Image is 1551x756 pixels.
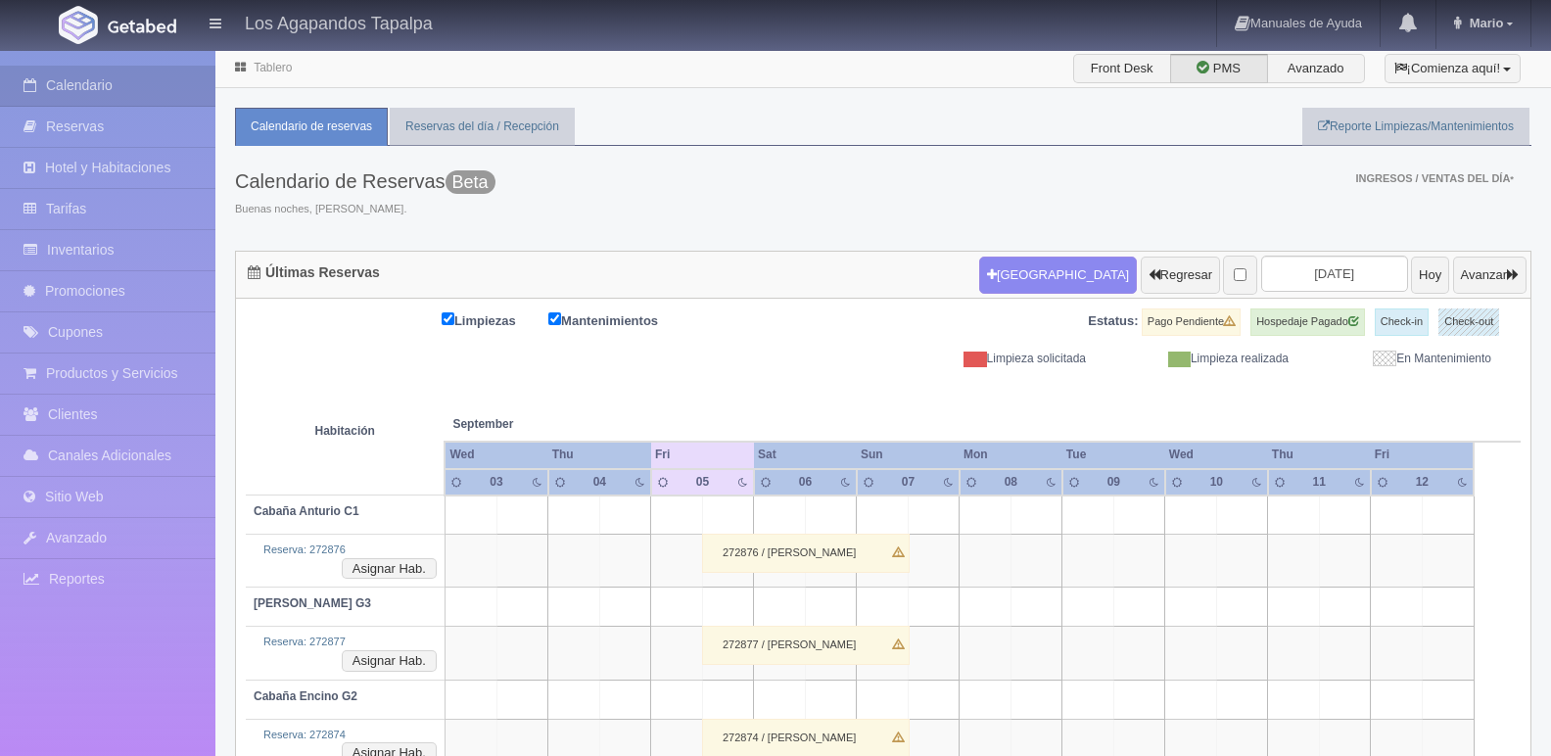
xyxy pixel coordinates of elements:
button: ¡Comienza aquí! [1385,54,1521,83]
th: Wed [445,442,547,468]
a: Reserva: 272874 [263,729,346,740]
div: 272877 / [PERSON_NAME] [702,626,910,665]
img: Getabed [59,6,98,44]
label: Limpiezas [442,308,545,331]
span: Beta [446,170,495,194]
label: Check-in [1375,308,1429,336]
div: En Mantenimiento [1303,351,1506,367]
span: Buenas noches, [PERSON_NAME]. [235,202,495,217]
img: Getabed [108,19,176,33]
a: Reserva: 272877 [263,636,346,647]
th: Wed [1165,442,1268,468]
label: Front Desk [1073,54,1171,83]
th: Fri [1371,442,1474,468]
th: Thu [1268,442,1371,468]
h4: Últimas Reservas [248,265,380,280]
th: Sat [754,442,857,468]
a: Calendario de reservas [235,108,388,146]
strong: Habitación [315,424,375,438]
input: Limpiezas [442,312,454,325]
div: 272876 / [PERSON_NAME] [702,534,910,573]
a: Reporte Limpiezas/Mantenimientos [1302,108,1529,146]
a: Tablero [254,61,292,74]
button: Regresar [1141,257,1220,294]
b: Cabaña Anturio C1 [254,504,359,518]
div: 06 [790,474,822,491]
label: Hospedaje Pagado [1250,308,1365,336]
div: 07 [893,474,924,491]
label: Check-out [1438,308,1499,336]
div: 03 [481,474,512,491]
div: 11 [1303,474,1335,491]
button: Avanzar [1453,257,1527,294]
button: [GEOGRAPHIC_DATA] [979,257,1137,294]
input: Mantenimientos [548,312,561,325]
div: 08 [996,474,1027,491]
th: Sun [857,442,960,468]
span: Mario [1465,16,1504,30]
label: Estatus: [1088,312,1138,331]
button: Asignar Hab. [342,650,437,672]
div: 05 [687,474,719,491]
h4: Los Agapandos Tapalpa [245,10,433,34]
a: Reserva: 272876 [263,543,346,555]
th: Tue [1062,442,1165,468]
span: Ingresos / Ventas del día [1355,172,1514,184]
th: Mon [960,442,1062,468]
button: Hoy [1411,257,1449,294]
b: Cabaña Encino G2 [254,689,357,703]
span: September [452,416,643,433]
label: PMS [1170,54,1268,83]
div: 04 [584,474,615,491]
th: Fri [651,442,754,468]
div: Limpieza solicitada [898,351,1101,367]
button: Asignar Hab. [342,558,437,580]
div: Limpieza realizada [1101,351,1303,367]
div: 09 [1099,474,1130,491]
label: Avanzado [1267,54,1365,83]
div: 12 [1407,474,1438,491]
h3: Calendario de Reservas [235,170,495,192]
a: Reservas del día / Recepción [390,108,575,146]
div: 10 [1200,474,1232,491]
label: Pago Pendiente [1142,308,1241,336]
b: [PERSON_NAME] G3 [254,596,371,610]
label: Mantenimientos [548,308,687,331]
th: Thu [548,442,651,468]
